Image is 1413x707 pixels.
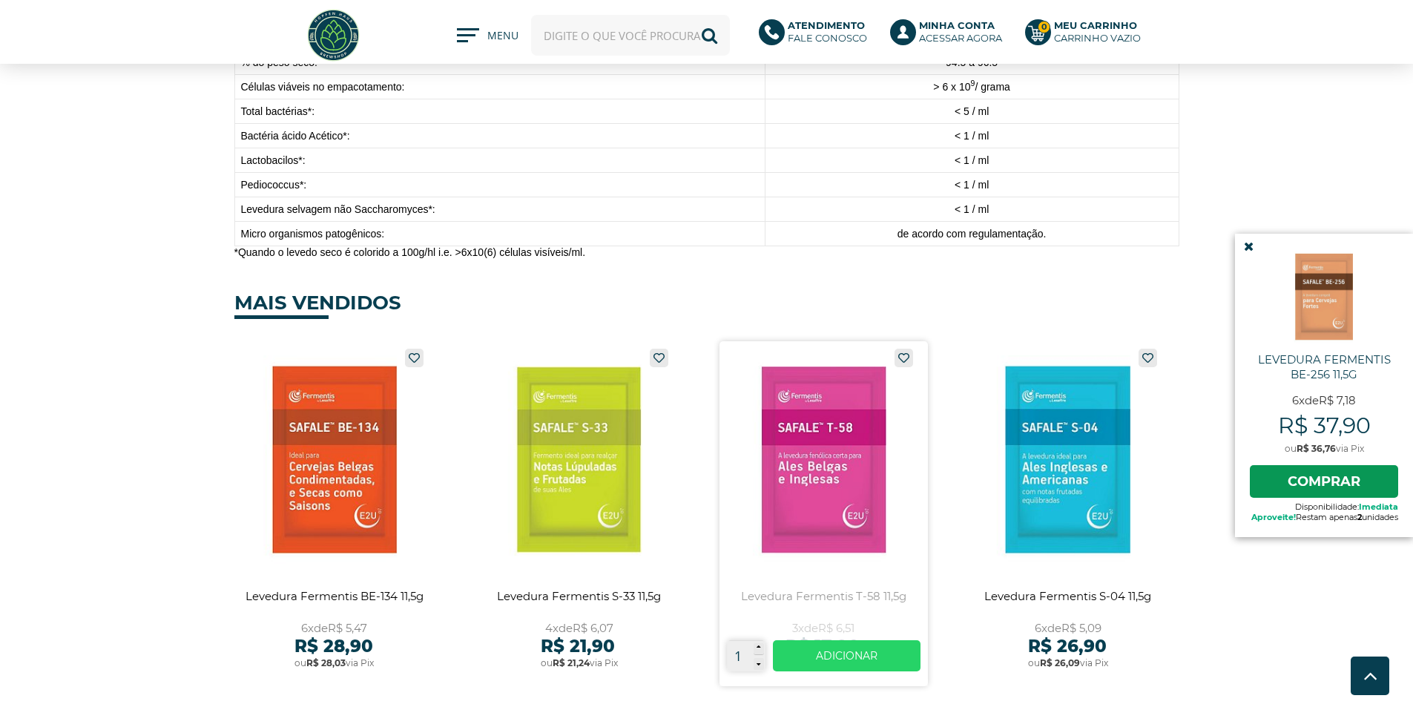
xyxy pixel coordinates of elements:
[1292,393,1305,407] strong: 6x
[1251,512,1296,522] b: Aproveite!
[955,154,989,166] span: < 1 / ml
[719,341,928,686] a: Levedura Fermentis T-58 11,5g
[890,19,1010,52] a: Minha ContaAcessar agora
[234,280,329,319] h4: MAIS VENDIDOS
[788,19,865,31] b: Atendimento
[241,203,435,215] span: Levedura selvagem não Saccharomyces*:
[231,341,439,686] a: Levedura Fermentis BE-134 11,5g
[1250,502,1398,512] span: Disponibilidade:
[241,179,307,191] span: Pediococcus*:
[1250,412,1398,439] strong: R$ 37,90
[1054,19,1137,31] b: Meu Carrinho
[475,341,683,686] a: Levedura Fermentis S-33 11,5g
[241,130,350,142] span: Bactéria ácido Acético*:
[1250,443,1398,454] span: ou via Pix
[1038,21,1050,33] strong: 0
[773,640,920,671] a: Ver mais
[241,105,315,117] span: Total bactérias*:
[759,19,875,52] a: AtendimentoFale conosco
[531,15,730,56] input: Digite o que você procura
[234,246,586,258] span: *Quando o levedo seco é colorido a 100g/hl i.e. >6x10(6) células visíveis/ml.
[1250,512,1398,522] span: Restam apenas unidades
[919,19,1002,45] p: Acessar agora
[955,130,989,142] span: < 1 / ml
[1250,465,1398,498] a: Comprar
[955,105,989,117] span: < 5 / ml
[964,341,1172,686] a: Levedura Fermentis S-04 11,5g
[1319,393,1356,407] strong: R$ 7,18
[788,19,867,45] p: Fale conosco
[897,228,1047,240] span: de acordo com regulamentação.
[1054,32,1141,45] div: Carrinho Vazio
[457,28,516,43] button: MENU
[1250,352,1398,382] span: Levedura Fermentis BE-256 11,5g
[1250,393,1398,408] span: de
[241,228,385,240] span: Micro organismos patogênicos:
[487,28,516,50] span: MENU
[1359,502,1398,512] b: Imediata
[933,81,1010,93] span: > 6 x 10 / grama
[1357,512,1362,522] b: 2
[955,179,989,191] span: < 1 / ml
[306,7,361,63] img: Hopfen Haus BrewShop
[1297,443,1336,454] strong: R$ 36,76
[919,19,995,31] b: Minha Conta
[971,79,975,88] sup: 9
[241,154,306,166] span: Lactobacilos*:
[689,15,730,56] button: Buscar
[241,81,405,93] span: Células viáveis no empacotamento:
[955,203,989,215] span: < 1 / ml
[1276,249,1372,345] img: 00a640d041.jpg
